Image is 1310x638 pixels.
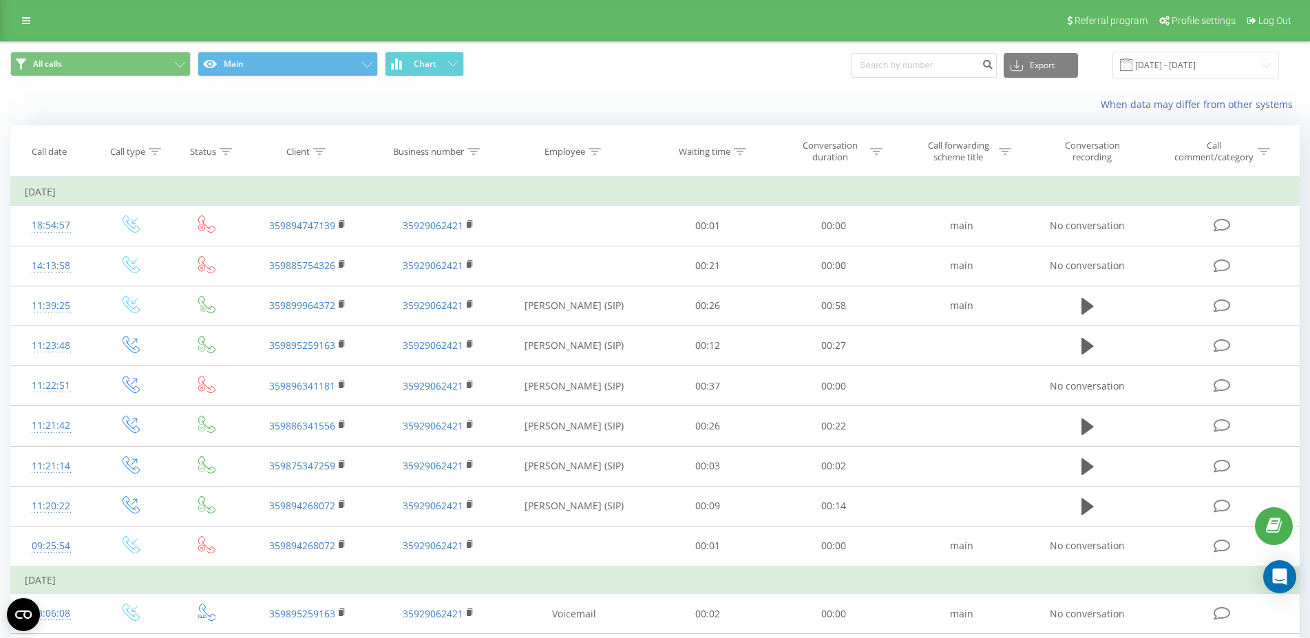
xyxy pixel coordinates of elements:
td: 00:14 [770,486,896,526]
td: [DATE] [11,178,1300,206]
button: Export [1004,53,1078,78]
button: All calls [10,52,191,76]
td: [DATE] [11,566,1300,594]
td: 00:26 [645,406,771,446]
div: Open Intercom Messenger [1263,560,1296,593]
span: Profile settings [1172,15,1236,26]
a: 35929062421 [403,259,463,272]
td: 00:01 [645,206,771,246]
td: 00:03 [645,446,771,486]
td: main [896,286,1027,326]
a: 35929062421 [403,419,463,432]
td: 00:00 [770,526,896,566]
td: [PERSON_NAME] (SIP) [504,406,645,446]
a: When data may differ from other systems [1101,98,1300,111]
div: Waiting time [679,146,730,158]
td: 00:58 [770,286,896,326]
div: 11:22:51 [25,372,77,399]
td: 00:22 [770,406,896,446]
div: 18:54:57 [25,212,77,239]
a: 35929062421 [403,539,463,552]
button: Main [198,52,378,76]
td: 00:01 [645,526,771,566]
div: Call forwarding scheme title [922,140,995,163]
a: 35929062421 [403,339,463,352]
a: 35929062421 [403,607,463,620]
span: No conversation [1050,219,1125,232]
div: Call type [110,146,145,158]
a: 359895259163 [269,607,335,620]
span: No conversation [1050,379,1125,392]
div: 14:13:58 [25,253,77,279]
div: 09:25:54 [25,533,77,560]
td: 00:02 [645,594,771,634]
a: 359899964372 [269,299,335,312]
a: 359894268072 [269,499,335,512]
input: Search by number [851,53,997,78]
a: 359875347259 [269,459,335,472]
div: 23:06:08 [25,600,77,627]
td: [PERSON_NAME] (SIP) [504,326,645,365]
div: Status [190,146,216,158]
td: main [896,246,1027,286]
a: 359894268072 [269,539,335,552]
td: 00:00 [770,206,896,246]
td: [PERSON_NAME] (SIP) [504,486,645,526]
td: 00:09 [645,486,771,526]
a: 35929062421 [403,499,463,512]
td: 00:37 [645,366,771,406]
a: 359895259163 [269,339,335,352]
div: Client [286,146,310,158]
a: 35929062421 [403,219,463,232]
div: 11:23:48 [25,332,77,359]
td: [PERSON_NAME] (SIP) [504,446,645,486]
td: 00:27 [770,326,896,365]
span: Chart [414,59,436,69]
a: 35929062421 [403,379,463,392]
td: 00:02 [770,446,896,486]
div: Business number [393,146,464,158]
td: [PERSON_NAME] (SIP) [504,366,645,406]
td: main [896,206,1027,246]
a: 359896341181 [269,379,335,392]
div: 11:39:25 [25,293,77,319]
td: main [896,526,1027,566]
div: 11:20:22 [25,493,77,520]
span: No conversation [1050,259,1125,272]
div: Call comment/category [1174,140,1254,163]
button: Chart [385,52,464,76]
div: Conversation duration [793,140,867,163]
span: No conversation [1050,607,1125,620]
div: Employee [545,146,585,158]
td: main [896,594,1027,634]
td: [PERSON_NAME] (SIP) [504,286,645,326]
a: 35929062421 [403,459,463,472]
td: 00:00 [770,594,896,634]
span: All calls [33,59,62,70]
div: Call date [32,146,67,158]
a: 359886341556 [269,419,335,432]
span: No conversation [1050,539,1125,552]
button: Open CMP widget [7,598,40,631]
td: 00:12 [645,326,771,365]
div: Conversation recording [1048,140,1137,163]
a: 359894747139 [269,219,335,232]
td: Voicemail [504,594,645,634]
div: 11:21:14 [25,453,77,480]
td: 00:21 [645,246,771,286]
span: Log Out [1258,15,1291,26]
a: 35929062421 [403,299,463,312]
td: 00:00 [770,366,896,406]
td: 00:26 [645,286,771,326]
div: 11:21:42 [25,412,77,439]
span: Referral program [1075,15,1148,26]
td: 00:00 [770,246,896,286]
a: 359885754326 [269,259,335,272]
